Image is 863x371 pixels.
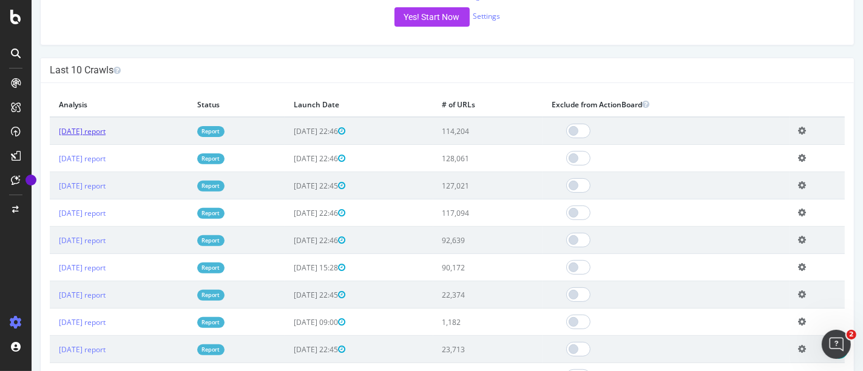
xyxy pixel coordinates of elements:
[402,309,512,336] td: 1,182
[402,117,512,145] td: 114,204
[402,145,512,172] td: 128,061
[402,92,512,117] th: # of URLs
[27,262,74,273] a: [DATE] report
[27,153,74,164] a: [DATE] report
[27,235,74,246] a: [DATE] report
[27,344,74,355] a: [DATE] report
[847,330,856,339] span: 2
[166,153,193,164] a: Report
[402,227,512,254] td: 92,639
[166,181,193,191] a: Report
[262,181,314,191] span: [DATE] 22:45
[25,175,36,185] div: Tooltip anchor
[511,92,757,117] th: Exclude from ActionBoard
[166,208,193,218] a: Report
[262,290,314,300] span: [DATE] 22:45
[402,199,512,227] td: 117,094
[262,153,314,164] span: [DATE] 22:46
[27,126,74,136] a: [DATE] report
[253,92,402,117] th: Launch Date
[166,235,193,246] a: Report
[262,317,314,327] span: [DATE] 09:00
[822,330,851,359] iframe: Intercom live chat
[402,254,512,281] td: 90,172
[262,126,314,136] span: [DATE] 22:46
[27,208,74,218] a: [DATE] report
[262,344,314,355] span: [DATE] 22:45
[262,235,314,246] span: [DATE] 22:46
[27,181,74,191] a: [DATE] report
[166,262,193,273] a: Report
[166,290,193,300] a: Report
[402,172,512,199] td: 127,021
[18,92,157,117] th: Analysis
[27,290,74,300] a: [DATE] report
[18,64,813,76] h4: Last 10 Crawls
[27,317,74,327] a: [DATE] report
[402,281,512,309] td: 22,374
[363,7,438,27] button: Yes! Start Now
[166,344,193,355] a: Report
[166,317,193,327] a: Report
[157,92,253,117] th: Status
[166,126,193,136] a: Report
[442,12,469,22] a: Settings
[262,208,314,218] span: [DATE] 22:46
[262,262,314,273] span: [DATE] 15:28
[402,336,512,363] td: 23,713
